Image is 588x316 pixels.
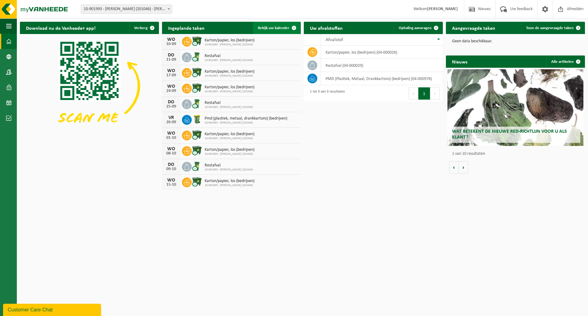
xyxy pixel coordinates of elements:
[192,98,202,109] img: WB-0240-CU
[165,183,177,187] div: 15-10
[452,39,579,44] p: Geen data beschikbaar.
[205,152,254,156] span: 10-901993 - [PERSON_NAME] (201046)
[205,43,254,47] span: 10-901993 - [PERSON_NAME] (201046)
[192,51,202,62] img: WB-0240-CU
[205,90,254,93] span: 10-901993 - [PERSON_NAME] (201046)
[192,83,202,93] img: WB-1100-CU
[399,26,432,30] span: Ophaling aanvragen
[447,69,584,146] a: Wat betekent de nieuwe RED-richtlijn voor u als klant?
[3,303,102,316] iframe: chat widget
[205,116,287,121] span: Pmd (plastiek, metaal, drankkartons) (bedrijven)
[321,72,443,85] td: PMD (Plastiek, Metaal, Drankkartons) (bedrijven) (04-000978)
[165,136,177,140] div: 01-10
[307,87,345,100] div: 1 tot 3 van 3 resultaten
[430,87,440,100] button: Next
[526,26,574,30] span: Toon de aangevraagde taken
[321,46,443,59] td: karton/papier, los (bedrijven) (04-000026)
[165,105,177,109] div: 25-09
[205,101,253,105] span: Restafval
[459,161,468,173] button: Volgende
[409,87,418,100] button: Previous
[192,130,202,140] img: WB-1100-CU
[326,37,343,42] span: Afvalstof
[446,55,473,67] h2: Nieuws
[165,89,177,93] div: 24-09
[546,55,584,68] a: Alle artikelen
[20,34,159,138] img: Download de VHEPlus App
[205,163,253,168] span: Restafval
[165,84,177,89] div: WO
[192,161,202,171] img: WB-0240-CU
[81,5,172,14] span: 10-901993 - AVA SCHELLE (201046) - SCHELLE
[165,147,177,151] div: WO
[446,22,501,34] h2: Aangevraagde taken
[205,168,253,172] span: 10-901993 - [PERSON_NAME] (201046)
[205,105,253,109] span: 10-901993 - [PERSON_NAME] (201046)
[165,73,177,78] div: 17-09
[452,152,582,156] p: 1 van 10 resultaten
[394,22,442,34] a: Ophaling aanvragen
[165,178,177,183] div: WO
[165,100,177,105] div: DO
[165,58,177,62] div: 11-09
[205,59,253,62] span: 10-901993 - [PERSON_NAME] (201046)
[427,7,458,11] strong: [PERSON_NAME]
[258,26,289,30] span: Bekijk uw kalender
[165,115,177,120] div: VR
[165,167,177,171] div: 09-10
[81,5,172,13] span: 10-901993 - AVA SCHELLE (201046) - SCHELLE
[192,114,202,124] img: WB-0240-HPE-GN-50
[192,177,202,187] img: WB-1100-CU
[129,22,158,34] button: Verberg
[165,162,177,167] div: DO
[165,42,177,46] div: 10-09
[165,131,177,136] div: WO
[192,36,202,46] img: WB-1100-CU
[165,151,177,156] div: 08-10
[452,129,567,140] span: Wat betekent de nieuwe RED-richtlijn voor u als klant?
[449,161,459,173] button: Vorige
[418,87,430,100] button: 1
[20,22,102,34] h2: Download nu de Vanheede+ app!
[304,22,349,34] h2: Uw afvalstoffen
[253,22,300,34] a: Bekijk uw kalender
[165,37,177,42] div: WO
[205,54,253,59] span: Restafval
[205,137,254,140] span: 10-901993 - [PERSON_NAME] (201046)
[205,147,254,152] span: Karton/papier, los (bedrijven)
[205,121,287,125] span: 10-901993 - [PERSON_NAME] (201046)
[165,120,177,124] div: 26-09
[521,22,584,34] a: Toon de aangevraagde taken
[192,145,202,156] img: WB-1100-CU
[162,22,211,34] h2: Ingeplande taken
[205,38,254,43] span: Karton/papier, los (bedrijven)
[205,179,254,184] span: Karton/papier, los (bedrijven)
[205,69,254,74] span: Karton/papier, los (bedrijven)
[192,67,202,78] img: WB-1100-CU
[205,74,254,78] span: 10-901993 - [PERSON_NAME] (201046)
[165,68,177,73] div: WO
[205,132,254,137] span: Karton/papier, los (bedrijven)
[321,59,443,72] td: restafval (04-000029)
[165,53,177,58] div: DO
[205,184,254,187] span: 10-901993 - [PERSON_NAME] (201046)
[134,26,148,30] span: Verberg
[205,85,254,90] span: Karton/papier, los (bedrijven)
